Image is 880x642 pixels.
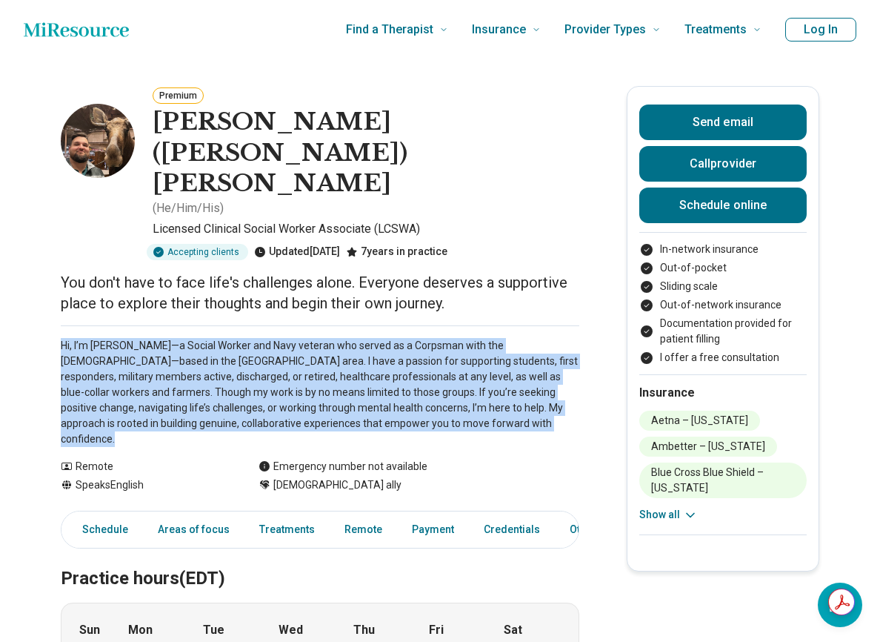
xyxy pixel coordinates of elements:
[153,220,579,238] p: Licensed Clinical Social Worker Associate (LCSWA)
[336,514,391,545] a: Remote
[279,621,303,639] strong: Wed
[564,19,646,40] span: Provider Types
[250,514,324,545] a: Treatments
[61,104,135,178] img: Benjamin Ingraham, Licensed Clinical Social Worker Associate (LCSWA)
[149,514,239,545] a: Areas of focus
[147,244,248,260] div: Accepting clients
[346,19,433,40] span: Find a Therapist
[128,621,153,639] strong: Mon
[79,621,100,639] strong: Sun
[429,621,444,639] strong: Fri
[639,260,807,276] li: Out-of-pocket
[61,459,229,474] div: Remote
[639,316,807,347] li: Documentation provided for patient filling
[346,244,447,260] div: 7 years in practice
[61,272,579,314] p: You don't have to face life's challenges alone. Everyone deserves a supportive place to explore t...
[64,514,137,545] a: Schedule
[61,477,229,493] div: Speaks English
[639,411,760,431] li: Aetna – [US_STATE]
[203,621,224,639] strong: Tue
[254,244,340,260] div: Updated [DATE]
[639,350,807,365] li: I offer a free consultation
[639,188,807,223] a: Schedule online
[259,459,427,474] div: Emergency number not available
[273,477,401,493] span: [DEMOGRAPHIC_DATA] ally
[561,514,614,545] a: Other
[403,514,463,545] a: Payment
[639,242,807,257] li: In-network insurance
[785,18,856,42] button: Log In
[504,621,522,639] strong: Sat
[639,463,807,498] li: Blue Cross Blue Shield – [US_STATE]
[475,514,549,545] a: Credentials
[472,19,526,40] span: Insurance
[153,199,224,217] p: ( He/Him/His )
[639,437,777,457] li: Ambetter – [US_STATE]
[818,583,862,627] div: Open chat
[639,384,807,402] h2: Insurance
[639,242,807,365] ul: Payment options
[61,531,579,592] h2: Practice hours (EDT)
[639,297,807,313] li: Out-of-network insurance
[639,146,807,182] button: Callprovider
[639,279,807,294] li: Sliding scale
[684,19,747,40] span: Treatments
[153,87,204,104] button: Premium
[639,105,807,140] button: Send email
[639,507,698,523] button: Show all
[153,107,579,199] h1: [PERSON_NAME] ([PERSON_NAME]) [PERSON_NAME]
[353,621,375,639] strong: Thu
[61,338,579,447] p: Hi, I’m [PERSON_NAME]—a Social Worker and Navy veteran who served as a Corpsman with the [DEMOGRA...
[24,15,129,44] a: Home page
